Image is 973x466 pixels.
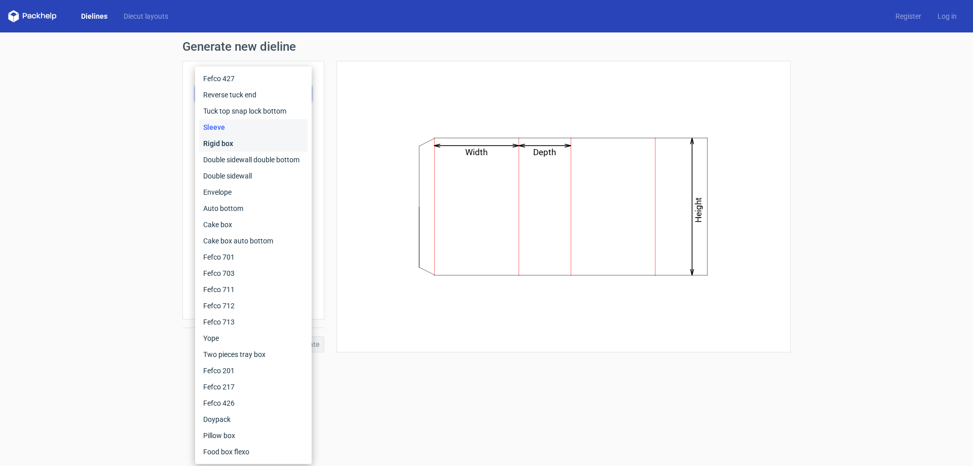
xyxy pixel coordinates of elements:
text: Depth [534,147,556,157]
div: Rigid box [199,135,308,152]
div: Pillow box [199,427,308,444]
div: Doypack [199,411,308,427]
div: Auto bottom [199,200,308,217]
div: Double sidewall [199,168,308,184]
div: Tuck top snap lock bottom [199,103,308,119]
a: Log in [929,11,965,21]
h1: Generate new dieline [182,41,791,53]
div: Fefco 703 [199,265,308,281]
div: Fefco 711 [199,281,308,298]
div: Fefco 427 [199,70,308,87]
div: Fefco 217 [199,379,308,395]
div: Reverse tuck end [199,87,308,103]
a: Register [887,11,929,21]
a: Dielines [73,11,116,21]
div: Double sidewall double bottom [199,152,308,168]
div: Fefco 201 [199,363,308,379]
div: Cake box auto bottom [199,233,308,249]
div: Fefco 426 [199,395,308,411]
div: Envelope [199,184,308,200]
div: Fefco 712 [199,298,308,314]
text: Width [466,147,488,157]
div: Fefco 701 [199,249,308,265]
div: Cake box [199,217,308,233]
div: Two pieces tray box [199,346,308,363]
div: Yope [199,330,308,346]
div: Food box flexo [199,444,308,460]
div: Fefco 713 [199,314,308,330]
text: Height [694,197,704,223]
div: Sleeve [199,119,308,135]
a: Diecut layouts [116,11,176,21]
